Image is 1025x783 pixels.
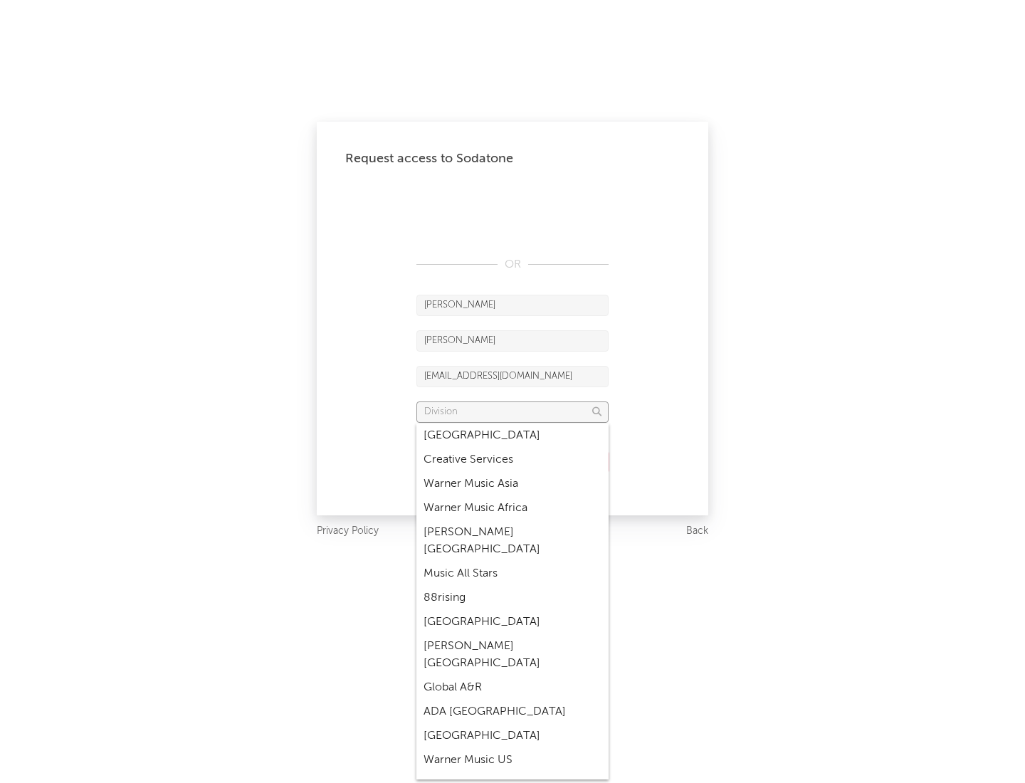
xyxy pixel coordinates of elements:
[416,472,609,496] div: Warner Music Asia
[416,295,609,316] input: First Name
[416,520,609,562] div: [PERSON_NAME] [GEOGRAPHIC_DATA]
[416,724,609,748] div: [GEOGRAPHIC_DATA]
[686,522,708,540] a: Back
[416,562,609,586] div: Music All Stars
[416,748,609,772] div: Warner Music US
[416,700,609,724] div: ADA [GEOGRAPHIC_DATA]
[416,496,609,520] div: Warner Music Africa
[416,256,609,273] div: OR
[416,401,609,423] input: Division
[416,330,609,352] input: Last Name
[317,522,379,540] a: Privacy Policy
[416,676,609,700] div: Global A&R
[416,366,609,387] input: Email
[416,424,609,448] div: [GEOGRAPHIC_DATA]
[416,586,609,610] div: 88rising
[416,448,609,472] div: Creative Services
[416,634,609,676] div: [PERSON_NAME] [GEOGRAPHIC_DATA]
[416,610,609,634] div: [GEOGRAPHIC_DATA]
[345,150,680,167] div: Request access to Sodatone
